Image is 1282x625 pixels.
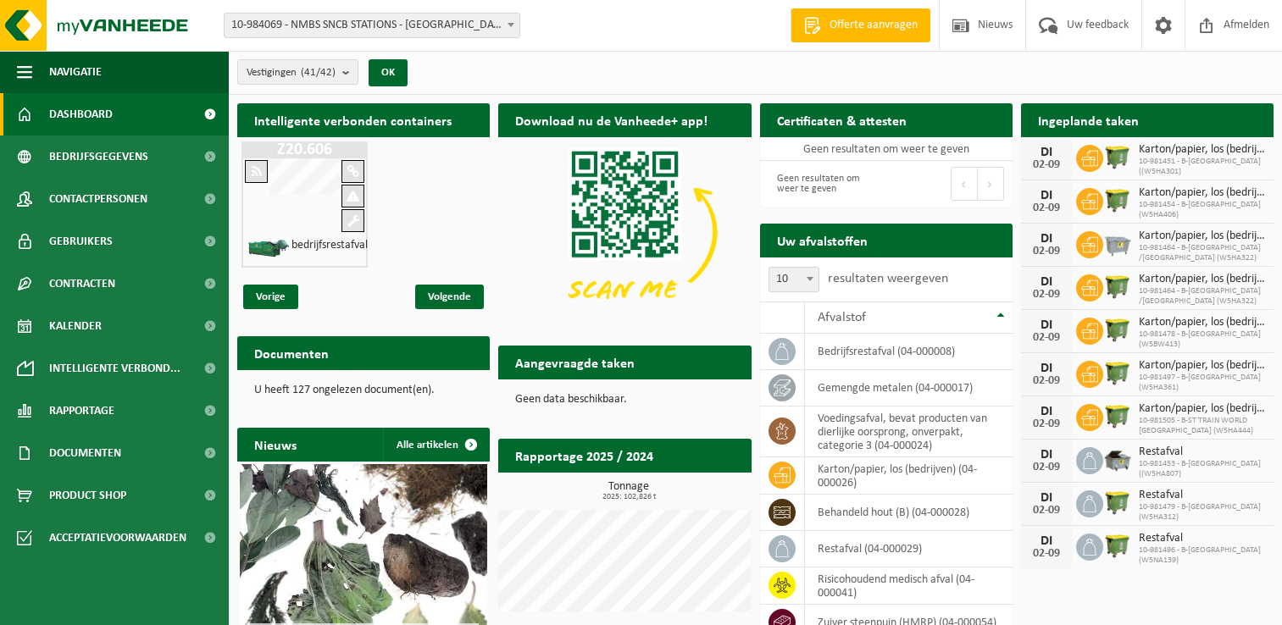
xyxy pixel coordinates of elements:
h2: Documenten [237,336,346,369]
span: 10-981496 - B-[GEOGRAPHIC_DATA] (W5NA139) [1139,545,1265,566]
span: Gebruikers [49,220,113,263]
div: 02-09 [1029,462,1063,473]
span: Offerte aanvragen [825,17,922,34]
a: Offerte aanvragen [791,8,930,42]
img: WB-1100-HPE-GN-50 [1103,358,1132,387]
span: Product Shop [49,474,126,517]
span: 10-981451 - B-[GEOGRAPHIC_DATA] ((W5HA301) [1139,157,1265,177]
span: Documenten [49,432,121,474]
div: 02-09 [1029,159,1063,171]
span: Restafval [1139,532,1265,545]
span: Karton/papier, los (bedrijven) [1139,143,1265,157]
span: 2025: 102,826 t [507,493,751,501]
h2: Intelligente verbonden containers [237,103,490,136]
span: Intelligente verbond... [49,347,180,390]
span: 10-984069 - NMBS SNCB STATIONS - SINT-GILLIS [225,14,519,37]
p: Geen data beschikbaar. [515,394,734,406]
h2: Download nu de Vanheede+ app! [498,103,724,136]
h2: Ingeplande taken [1021,103,1156,136]
img: WB-1100-HPE-GN-50 [1103,401,1132,430]
img: WB-1100-HPE-GN-50 [1103,488,1132,517]
img: WB-1100-HPE-GN-50 [1103,272,1132,301]
img: WB-5000-GAL-GY-01 [1103,445,1132,473]
td: gemengde metalen (04-000017) [805,370,1013,407]
td: karton/papier, los (bedrijven) (04-000026) [805,457,1013,495]
span: Navigatie [49,51,102,93]
span: 10-981497 - B-[GEOGRAPHIC_DATA] (W5HA361) [1139,373,1265,393]
button: Vestigingen(41/42) [237,59,358,85]
span: 10-981454 - B-[GEOGRAPHIC_DATA] (W5HA406) [1139,200,1265,220]
div: 02-09 [1029,418,1063,430]
label: resultaten weergeven [828,272,948,285]
h2: Uw afvalstoffen [760,224,885,257]
td: behandeld hout (B) (04-000028) [805,495,1013,531]
div: DI [1029,405,1063,418]
div: 02-09 [1029,246,1063,257]
span: Contracten [49,263,115,305]
div: Geen resultaten om weer te geven [769,165,878,202]
div: DI [1029,362,1063,375]
button: OK [369,59,408,86]
img: WB-1100-HPE-GN-50 [1103,315,1132,344]
span: Karton/papier, los (bedrijven) [1139,230,1265,243]
div: 02-09 [1029,289,1063,301]
div: 02-09 [1029,505,1063,517]
span: Bedrijfsgegevens [49,136,148,178]
div: 02-09 [1029,548,1063,560]
span: 10-984069 - NMBS SNCB STATIONS - SINT-GILLIS [224,13,520,38]
div: DI [1029,448,1063,462]
div: DI [1029,232,1063,246]
div: 02-09 [1029,202,1063,214]
img: WB-1100-HPE-GN-51 [1103,531,1132,560]
span: Karton/papier, los (bedrijven) [1139,359,1265,373]
div: DI [1029,534,1063,548]
span: Rapportage [49,390,114,432]
span: Kalender [49,305,102,347]
div: DI [1029,491,1063,505]
a: Bekijk rapportage [625,472,750,506]
div: 02-09 [1029,332,1063,344]
a: Alle artikelen [383,428,488,462]
h2: Aangevraagde taken [498,346,652,379]
span: 10-981505 - B-ST TRAIN WORLD [GEOGRAPHIC_DATA] (W5HA444) [1139,416,1265,436]
span: 10-981478 - B-[GEOGRAPHIC_DATA] (W5BW413) [1139,329,1265,350]
img: Download de VHEPlus App [498,137,751,327]
h2: Certificaten & attesten [760,103,924,136]
span: 10 [769,268,819,291]
span: Restafval [1139,445,1265,459]
img: WB-1100-HPE-GN-50 [1103,142,1132,171]
td: Geen resultaten om weer te geven [760,137,1013,161]
span: Volgende [415,285,484,309]
h2: Nieuws [237,428,314,461]
span: Karton/papier, los (bedrijven) [1139,273,1265,286]
h4: bedrijfsrestafval [291,240,368,252]
span: Acceptatievoorwaarden [49,517,186,559]
td: voedingsafval, bevat producten van dierlijke oorsprong, onverpakt, categorie 3 (04-000024) [805,407,1013,457]
img: WB-2500-GAL-GY-01 [1103,229,1132,257]
div: 02-09 [1029,375,1063,387]
span: Contactpersonen [49,178,147,220]
button: Next [978,167,1004,201]
span: Vestigingen [247,60,336,86]
td: risicohoudend medisch afval (04-000041) [805,567,1013,605]
div: DI [1029,146,1063,159]
button: Previous [951,167,978,201]
count: (41/42) [301,67,336,78]
span: Afvalstof [818,311,866,324]
span: Karton/papier, los (bedrijven) [1139,186,1265,200]
span: 10-981464 - B-[GEOGRAPHIC_DATA] /[GEOGRAPHIC_DATA] (W5HA322) [1139,286,1265,307]
span: Vorige [243,285,298,309]
td: bedrijfsrestafval (04-000008) [805,334,1013,370]
span: Karton/papier, los (bedrijven) [1139,402,1265,416]
span: Dashboard [49,93,113,136]
img: HK-XZ-20-GN-01 [247,238,290,259]
span: Karton/papier, los (bedrijven) [1139,316,1265,329]
img: WB-1100-HPE-GN-50 [1103,185,1132,214]
div: DI [1029,189,1063,202]
span: 10-981453 - B-[GEOGRAPHIC_DATA] ((W5HA807) [1139,459,1265,479]
p: U heeft 127 ongelezen document(en). [254,384,473,396]
span: 10-981464 - B-[GEOGRAPHIC_DATA] /[GEOGRAPHIC_DATA] (W5HA322) [1139,243,1265,263]
td: restafval (04-000029) [805,531,1013,567]
h1: Z20.606 [246,141,364,158]
div: DI [1029,318,1063,332]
